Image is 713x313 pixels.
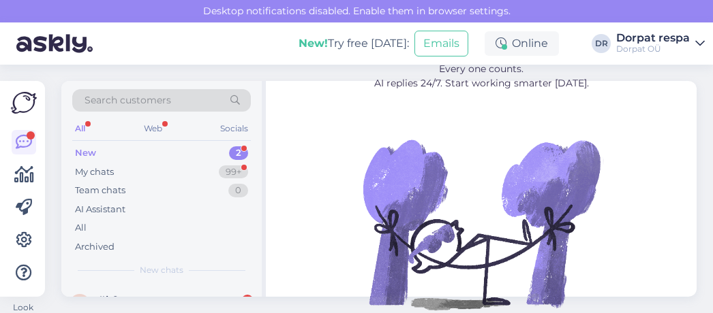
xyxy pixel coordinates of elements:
div: Team chats [75,184,125,197]
div: Archived [75,240,115,254]
div: My chats [75,165,114,179]
div: AI Assistant [75,203,125,216]
a: Dorpat respaDorpat OÜ [616,33,705,54]
button: Emails [414,31,468,56]
div: Dorpat OÜ [616,44,690,54]
img: Askly Logo [11,92,37,114]
div: 2 [229,146,248,160]
p: You’ve already had contacts via Askly. Every one counts. AI replies 24/7. Start working smarter [... [301,48,663,90]
div: DR [592,34,611,53]
div: Online [485,31,559,56]
div: 0 [228,184,248,197]
div: New [75,146,96,160]
div: 99+ [219,165,248,179]
div: Web [141,120,165,137]
div: Dorpat respa [616,33,690,44]
div: All [72,120,88,137]
div: Try free [DATE]: [299,35,409,52]
div: 1 [241,295,254,307]
b: New! [299,37,328,50]
span: #h9ctmeaw [98,294,162,306]
span: New chats [140,264,183,276]
div: Socials [217,120,251,137]
span: Search customers [85,93,171,108]
div: All [75,221,87,235]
